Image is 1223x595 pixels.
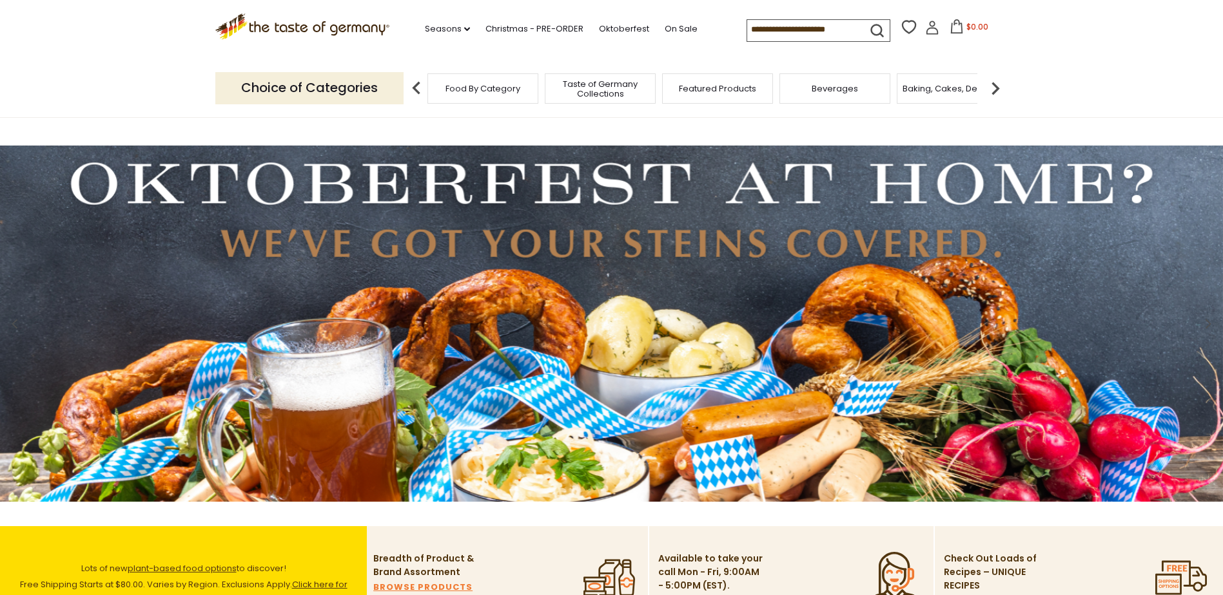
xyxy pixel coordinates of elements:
[445,84,520,93] a: Food By Category
[599,22,649,36] a: Oktoberfest
[944,552,1037,592] p: Check Out Loads of Recipes – UNIQUE RECIPES
[679,84,756,93] a: Featured Products
[215,72,404,104] p: Choice of Categories
[373,580,473,594] a: BROWSE PRODUCTS
[665,22,698,36] a: On Sale
[404,75,429,101] img: previous arrow
[812,84,858,93] a: Beverages
[942,19,997,39] button: $0.00
[425,22,470,36] a: Seasons
[983,75,1008,101] img: next arrow
[966,21,988,32] span: $0.00
[903,84,1003,93] a: Baking, Cakes, Desserts
[549,79,652,99] a: Taste of Germany Collections
[485,22,583,36] a: Christmas - PRE-ORDER
[373,552,480,579] p: Breadth of Product & Brand Assortment
[128,562,237,574] a: plant-based food options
